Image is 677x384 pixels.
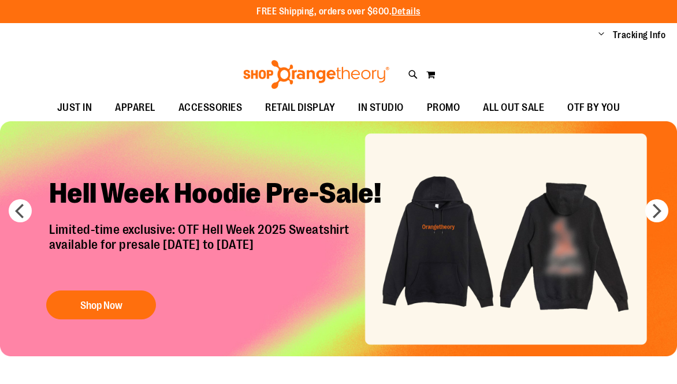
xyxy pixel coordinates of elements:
span: RETAIL DISPLAY [265,95,335,121]
button: prev [9,199,32,222]
button: next [645,199,668,222]
img: Shop Orangetheory [241,60,391,89]
a: Tracking Info [613,29,666,42]
p: Limited-time exclusive: OTF Hell Week 2025 Sweatshirt available for presale [DATE] to [DATE] [40,222,401,279]
a: Details [392,6,421,17]
span: PROMO [427,95,460,121]
h2: Hell Week Hoodie Pre-Sale! [40,167,401,222]
span: APPAREL [115,95,155,121]
button: Shop Now [46,290,156,319]
span: ALL OUT SALE [483,95,544,121]
button: Account menu [598,29,604,41]
span: IN STUDIO [358,95,404,121]
span: JUST IN [57,95,92,121]
p: FREE Shipping, orders over $600. [256,5,421,18]
span: OTF BY YOU [567,95,620,121]
span: ACCESSORIES [178,95,243,121]
a: Hell Week Hoodie Pre-Sale! Limited-time exclusive: OTF Hell Week 2025 Sweatshirtavailable for pre... [40,167,401,325]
